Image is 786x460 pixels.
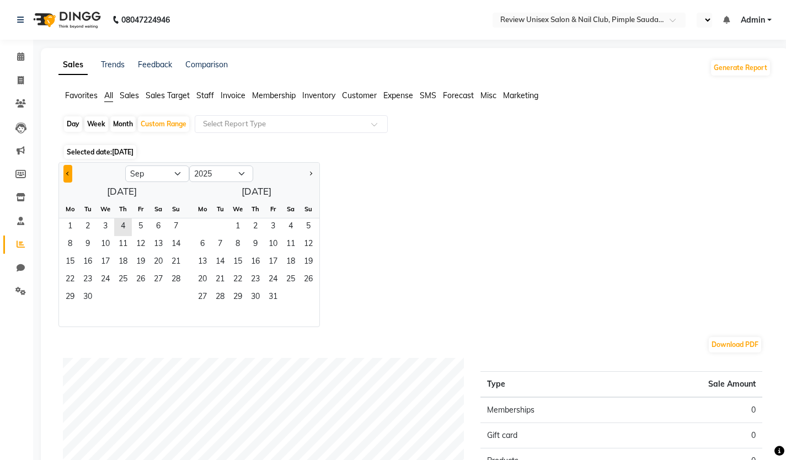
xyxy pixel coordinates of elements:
span: 19 [132,254,149,271]
span: Expense [383,90,413,100]
div: Monday, October 20, 2025 [194,271,211,289]
span: Admin [741,14,765,26]
div: Th [114,200,132,218]
div: Week [84,116,108,132]
span: 12 [132,236,149,254]
td: 0 [622,397,762,423]
a: Comparison [185,60,228,69]
div: Saturday, September 27, 2025 [149,271,167,289]
div: Tu [79,200,97,218]
div: Tuesday, October 14, 2025 [211,254,229,271]
div: Sunday, September 14, 2025 [167,236,185,254]
span: 6 [194,236,211,254]
div: Saturday, October 11, 2025 [282,236,300,254]
span: Misc [480,90,496,100]
th: Sale Amount [622,372,762,398]
div: Sunday, September 21, 2025 [167,254,185,271]
th: Type [480,372,621,398]
a: Feedback [138,60,172,69]
span: 22 [229,271,247,289]
a: Trends [101,60,125,69]
div: Wednesday, October 1, 2025 [229,218,247,236]
div: Thursday, October 23, 2025 [247,271,264,289]
div: Thursday, September 18, 2025 [114,254,132,271]
span: 23 [247,271,264,289]
span: 5 [300,218,317,236]
span: 23 [79,271,97,289]
div: Thursday, October 2, 2025 [247,218,264,236]
span: 18 [282,254,300,271]
div: Sunday, September 7, 2025 [167,218,185,236]
div: Wednesday, September 3, 2025 [97,218,114,236]
div: Saturday, September 13, 2025 [149,236,167,254]
span: Membership [252,90,296,100]
span: Forecast [443,90,474,100]
div: Thursday, September 11, 2025 [114,236,132,254]
div: Sa [149,200,167,218]
span: Staff [196,90,214,100]
div: Sunday, October 26, 2025 [300,271,317,289]
span: 29 [229,289,247,307]
div: We [97,200,114,218]
span: 3 [97,218,114,236]
div: Wednesday, October 15, 2025 [229,254,247,271]
div: Saturday, September 6, 2025 [149,218,167,236]
span: 29 [61,289,79,307]
span: 6 [149,218,167,236]
div: Wednesday, September 17, 2025 [97,254,114,271]
span: 26 [300,271,317,289]
div: Monday, September 22, 2025 [61,271,79,289]
span: 26 [132,271,149,289]
td: Gift card [480,423,621,448]
div: We [229,200,247,218]
div: Friday, October 31, 2025 [264,289,282,307]
span: 11 [282,236,300,254]
span: 10 [264,236,282,254]
span: 24 [264,271,282,289]
span: 9 [247,236,264,254]
span: Inventory [302,90,335,100]
div: Monday, September 8, 2025 [61,236,79,254]
select: Select month [125,165,189,182]
div: Thursday, October 9, 2025 [247,236,264,254]
div: Thursday, October 30, 2025 [247,289,264,307]
span: 17 [264,254,282,271]
div: Thursday, October 16, 2025 [247,254,264,271]
span: 13 [194,254,211,271]
span: Selected date: [64,145,136,159]
span: 25 [282,271,300,289]
div: Friday, September 5, 2025 [132,218,149,236]
div: Friday, October 10, 2025 [264,236,282,254]
div: Sunday, October 12, 2025 [300,236,317,254]
button: Download PDF [709,337,761,352]
div: Saturday, September 20, 2025 [149,254,167,271]
span: [DATE] [112,148,133,156]
span: 7 [167,218,185,236]
span: 14 [211,254,229,271]
span: 21 [211,271,229,289]
span: 22 [61,271,79,289]
span: 1 [61,218,79,236]
div: Friday, September 26, 2025 [132,271,149,289]
div: Mo [194,200,211,218]
span: 28 [211,289,229,307]
span: 11 [114,236,132,254]
button: Generate Report [711,60,770,76]
div: Friday, September 12, 2025 [132,236,149,254]
span: Marketing [503,90,538,100]
button: Next month [306,165,315,183]
span: 16 [79,254,97,271]
div: Friday, October 24, 2025 [264,271,282,289]
div: Fr [264,200,282,218]
a: Sales [58,55,88,75]
div: Su [300,200,317,218]
div: Friday, October 17, 2025 [264,254,282,271]
div: Tuesday, September 30, 2025 [79,289,97,307]
span: 1 [229,218,247,236]
span: 13 [149,236,167,254]
span: 15 [229,254,247,271]
span: 18 [114,254,132,271]
span: 30 [79,289,97,307]
div: Day [64,116,82,132]
span: 15 [61,254,79,271]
